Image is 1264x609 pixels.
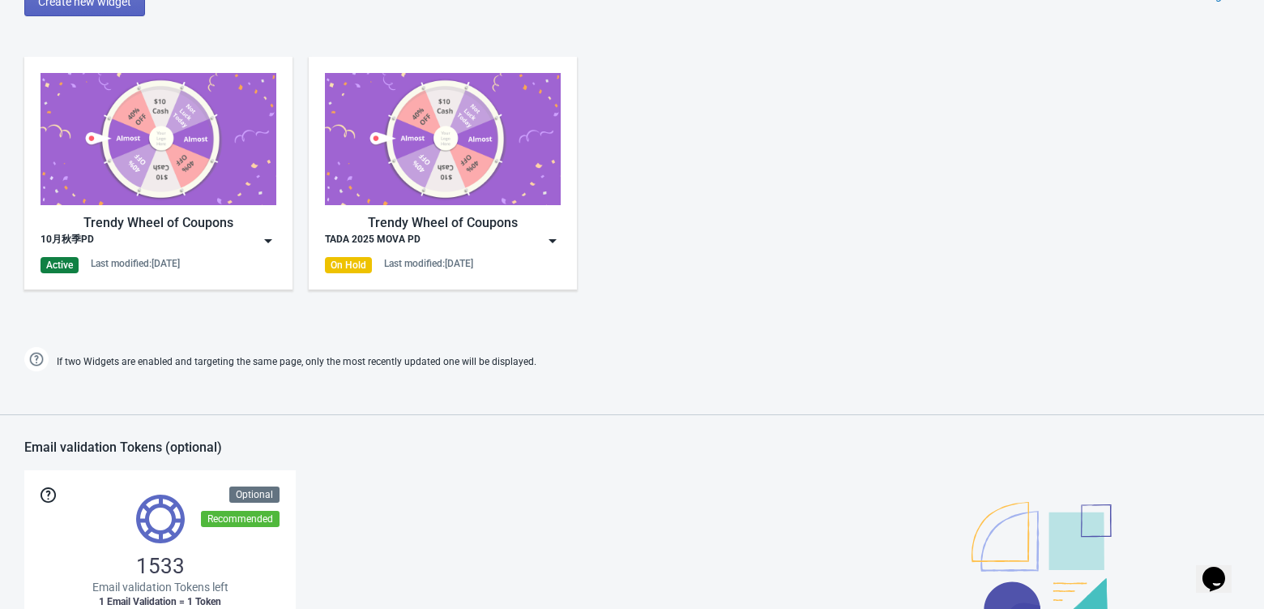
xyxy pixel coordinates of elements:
[544,233,561,249] img: dropdown.png
[41,233,94,249] div: 10月秋季PD
[41,73,276,205] img: trendy_game.png
[201,511,280,527] div: Recommended
[41,213,276,233] div: Trendy Wheel of Coupons
[325,213,561,233] div: Trendy Wheel of Coupons
[325,257,372,273] div: On Hold
[260,233,276,249] img: dropdown.png
[136,495,185,543] img: tokens.svg
[57,349,536,375] span: If two Widgets are enabled and targeting the same page, only the most recently updated one will b...
[92,579,228,595] span: Email validation Tokens left
[136,553,185,579] span: 1533
[99,595,221,608] span: 1 Email Validation = 1 Token
[325,73,561,205] img: trendy_game.png
[24,347,49,371] img: help.png
[91,257,180,270] div: Last modified: [DATE]
[325,233,421,249] div: TADA 2025 MOVA PD
[1196,544,1248,593] iframe: chat widget
[41,257,79,273] div: Active
[384,257,473,270] div: Last modified: [DATE]
[229,487,280,503] div: Optional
